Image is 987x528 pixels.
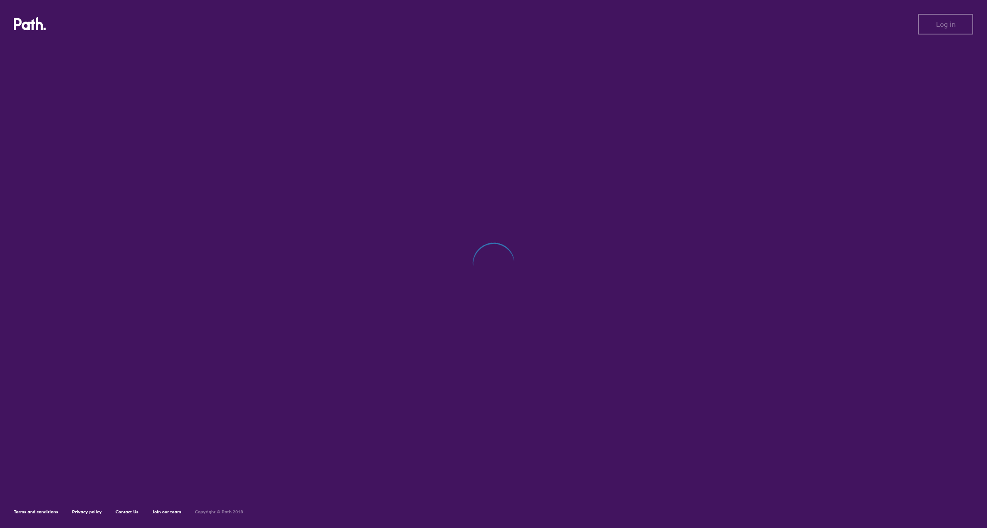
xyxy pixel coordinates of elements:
[195,509,243,515] h6: Copyright © Path 2018
[14,509,58,515] a: Terms and conditions
[152,509,181,515] a: Join our team
[72,509,102,515] a: Privacy policy
[918,14,973,35] button: Log in
[936,20,956,28] span: Log in
[116,509,138,515] a: Contact Us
